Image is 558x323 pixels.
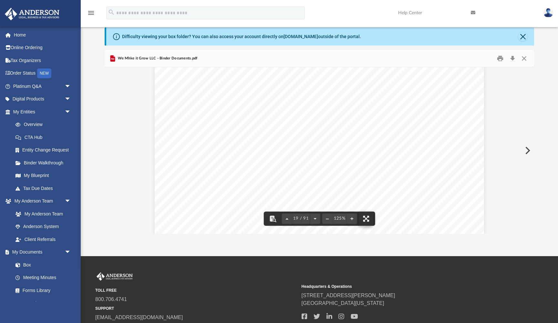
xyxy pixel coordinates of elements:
[213,195,356,202] span: OTHER SECURITIES LAWS IF REQUIRED.
[9,118,81,131] a: Overview
[323,206,369,214] span: INTEREST IN
[314,177,426,185] span: MEANING OF ANY SECURITIES
[5,67,81,80] a: Order StatusNEW
[275,160,295,167] span: SUCH
[518,53,530,63] button: Close
[105,67,534,234] div: Document Viewer
[9,169,77,182] a: My Blueprint
[367,160,382,167] span: NOT
[543,8,553,17] img: User Pic
[105,50,534,234] div: Preview
[9,182,81,195] a: Tax Due Dates
[193,224,354,231] span: UNIFORM COMMERCIAL CODE AS IN EFFECT
[253,169,268,176] span: FOR
[105,67,534,234] div: File preview
[494,53,507,63] button: Print
[95,272,134,281] img: Anderson Advisors Platinum Portal
[9,220,77,233] a: Anderson System
[232,83,330,89] span: Membership Interests Certification
[302,293,395,298] a: [STREET_ADDRESS][PERSON_NAME]
[193,65,445,71] span: existing Member. The Schedule of Members as of the execution of this Agreement is attached as
[117,56,197,61] span: We Mhke it Grow LLC - Binder Documents.pdf
[95,306,297,311] small: SUPPORT
[310,212,320,226] button: Next page
[193,215,208,223] span: LLC
[520,141,534,160] button: Next File
[5,41,81,54] a: Online Ordering
[95,315,183,320] a: [EMAIL_ADDRESS][DOMAIN_NAME]
[292,212,310,226] button: 19 / 91
[193,101,240,107] span: by each Member.
[210,215,444,223] span: AND SHALL BE A “SECURITY” GOVERNED BY ARTICLE 8 OF THE
[375,108,445,115] span: as been adopted, including,
[9,144,81,157] a: Entity Change Request
[87,9,95,17] i: menu
[322,212,332,226] button: Zoom out
[5,80,81,93] a: Platinum Q&Aarrow_drop_down
[193,233,445,240] span: WHICH IT HAS BEEN ADOPTED, INCLUDING, WITHOUT LIMITATION,
[9,207,74,220] a: My Anderson Team
[87,12,95,17] a: menu
[275,169,296,176] span: SALE,
[3,8,61,20] img: Anderson Advisors Platinum Portal
[304,169,357,176] span: TRANSFERRED
[193,83,226,89] span: Section 3.03
[404,160,426,167] span: SOLD,
[332,216,346,221] div: Current zoom level
[9,284,74,297] a: Forms Library
[5,93,81,106] a: Digital Productsarrow_drop_down
[5,28,81,41] a: Home
[65,93,77,106] span: arrow_drop_down
[193,116,453,122] span: without limitation, Title 34.1 Article 8 of the [US_STATE] Uniform Commercial Code, as currently
[9,271,77,284] a: Meeting Minutes
[65,80,77,93] span: arrow_drop_down
[65,105,77,119] span: arrow_drop_down
[365,169,375,176] span: OR
[5,195,77,208] a: My Anderson Teamarrow_drop_down
[244,101,445,107] span: The Membership Interest shall be a “security” governed by Article 8 of the
[213,151,424,159] span: 1933, AS AMENDED, OR ANY OTHER SECURITIES LAWS.
[65,246,77,259] span: arrow_drop_down
[388,160,398,167] span: BE
[382,169,426,176] span: OTHERWISE
[193,206,319,214] span: THIS CERTIFICATE EVIDENCES AN
[5,246,77,259] a: My Documentsarrow_drop_down
[5,105,81,118] a: My Entitiesarrow_drop_down
[95,297,127,302] a: 800.706.4741
[372,206,445,214] span: WE MHKE IT GROW
[193,108,375,115] span: Uniform Commercial Code as in effect in any jurisdiction in which it h
[213,169,246,176] span: OFFERED
[95,287,297,293] small: TOLL FREE
[213,186,425,193] span: LAW) WITHOUT COMPLIANCE WITH SUCH ACT AND SUCH
[282,212,292,226] button: Previous page
[9,156,81,169] a: Binder Walkthrough
[343,160,361,167] span: MAY
[356,224,445,231] span: IN ANY JURISDICTION IN
[213,134,426,141] span: THE INTEREST REPRESENTED BY THIS CERTIFICATE HAS
[302,284,503,289] small: Headquarters & Operations
[302,300,384,306] a: [GEOGRAPHIC_DATA][US_STATE]
[9,233,77,246] a: Client Referrals
[213,143,425,150] span: NOT BEEN REGISTERED UNDER THE SECURITIES ACT OF
[108,9,115,16] i: search
[518,32,527,41] button: Close
[193,72,225,78] span: Schedule A.
[266,212,280,226] button: Toggle findbar
[346,212,357,226] button: Zoom in
[292,216,310,221] span: 19 / 91
[359,212,373,226] button: Enter fullscreen
[284,34,318,39] a: [DOMAIN_NAME]
[5,54,81,67] a: Tax Organizers
[213,160,269,167] span: ACCORDINGLY,
[302,160,337,167] span: INTEREST
[65,195,77,208] span: arrow_drop_down
[9,258,74,271] a: Box
[9,297,77,310] a: Notarize
[213,177,311,185] span: DISPOSED OF (WITHIN THE
[37,68,51,78] div: NEW
[193,123,398,130] span: in effect. Each Membership Interest Certificate shall bear the following legend:
[122,33,361,40] div: Difficulty viewing your box folder? You can also access your account directly on outside of the p...
[9,131,81,144] a: CTA Hub
[507,53,518,63] button: Download
[193,93,445,100] span: The Company shall issue certificates to the Members representing the Membership Interest held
